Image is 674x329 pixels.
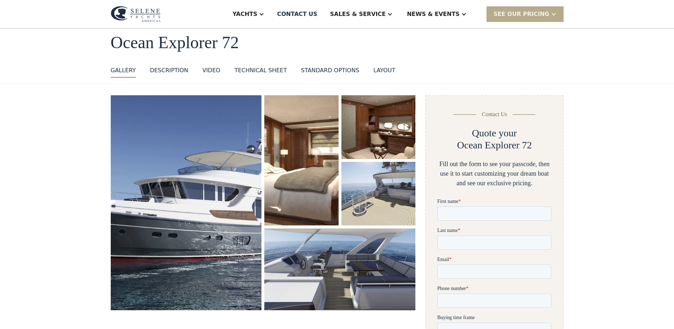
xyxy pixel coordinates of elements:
div: standard options [301,66,359,75]
div: Yachts [232,10,257,18]
a: Technical sheet [235,66,287,78]
span: Reply STOP to unsubscribe at any time. [2,288,109,299]
strong: I want to subscribe to your Newsletter. [2,310,65,322]
div: News & EVENTS [407,10,460,18]
div: DESCRIPTION [150,66,188,75]
a: open lightbox [264,95,338,226]
a: DESCRIPTION [150,66,188,78]
div: Sales & Service [330,10,386,18]
span: We respect your time - only the good stuff, never spam. [1,265,110,277]
div: layout [373,66,395,75]
h2: Ocean Explorer 72 [457,139,532,151]
a: standard options [301,66,359,78]
a: layout [373,66,395,78]
div: SEE Our Pricing [494,10,549,18]
a: open lightbox [111,95,262,310]
span: Tick the box below to receive occasional updates, exclusive offers, and VIP access via text message. [1,242,113,260]
img: logo [111,6,161,22]
h1: Ocean Explorer 72 [111,33,564,52]
div: VIDEO [202,66,220,75]
input: Yes, I'd like to receive SMS updates.Reply STOP to unsubscribe at any time. [2,287,6,292]
div: Fill out the form to see your passcode, then use it to start customizing your dream boat and see ... [437,159,551,188]
div: SEE Our Pricing [486,6,564,22]
div: Contact US [277,10,317,18]
div: Contact Us [482,110,507,119]
div: Technical sheet [235,66,287,75]
span: Unsubscribe any time by clicking the link at the bottom of any message [2,310,113,328]
a: open lightbox [264,228,415,310]
input: I want to subscribe to your Newsletter.Unsubscribe any time by clicking the link at the bottom of... [2,310,6,314]
strong: Yes, I'd like to receive SMS updates. [8,288,85,293]
a: open lightbox [341,95,416,159]
div: GALLERY [111,66,136,75]
h2: Quote your [472,127,517,139]
a: GALLERY [111,66,136,78]
a: open lightbox [341,162,416,226]
a: VIDEO [202,66,220,78]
